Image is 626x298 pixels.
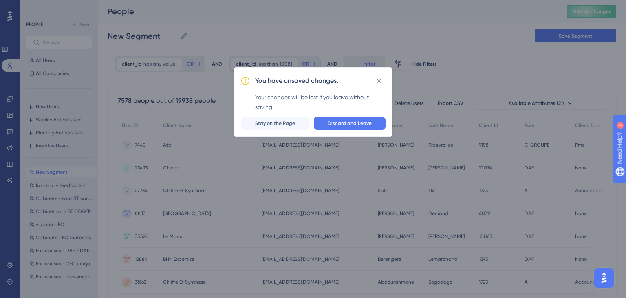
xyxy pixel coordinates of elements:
[255,76,338,86] h2: You have unsaved changes.
[255,92,386,112] div: Your changes will be lost if you leave without saving.
[328,120,372,127] span: Discard and Leave
[255,120,295,127] span: Stay on the Page
[57,4,59,11] div: 2
[592,266,616,290] iframe: UserGuiding AI Assistant Launcher
[19,2,51,12] span: Need Help?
